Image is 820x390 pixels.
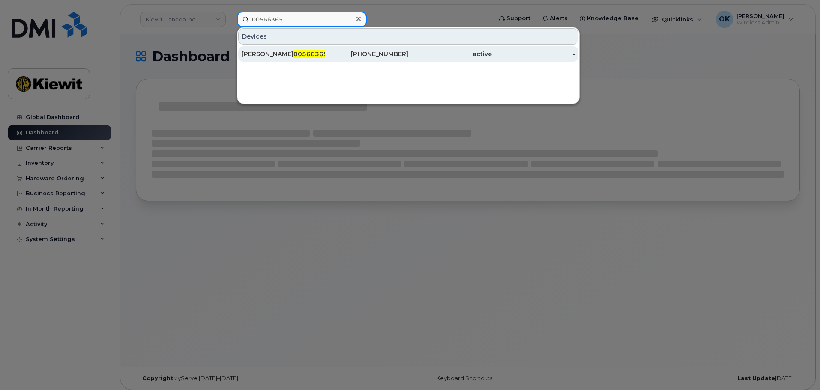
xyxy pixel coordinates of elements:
div: [PERSON_NAME] [242,50,325,58]
div: Devices [238,28,578,45]
div: - [492,50,575,58]
div: [PHONE_NUMBER] [325,50,409,58]
div: active [408,50,492,58]
iframe: Messenger Launcher [783,353,814,384]
span: 00566365 [293,50,328,58]
a: [PERSON_NAME]00566365[PHONE_NUMBER]active- [238,46,578,62]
